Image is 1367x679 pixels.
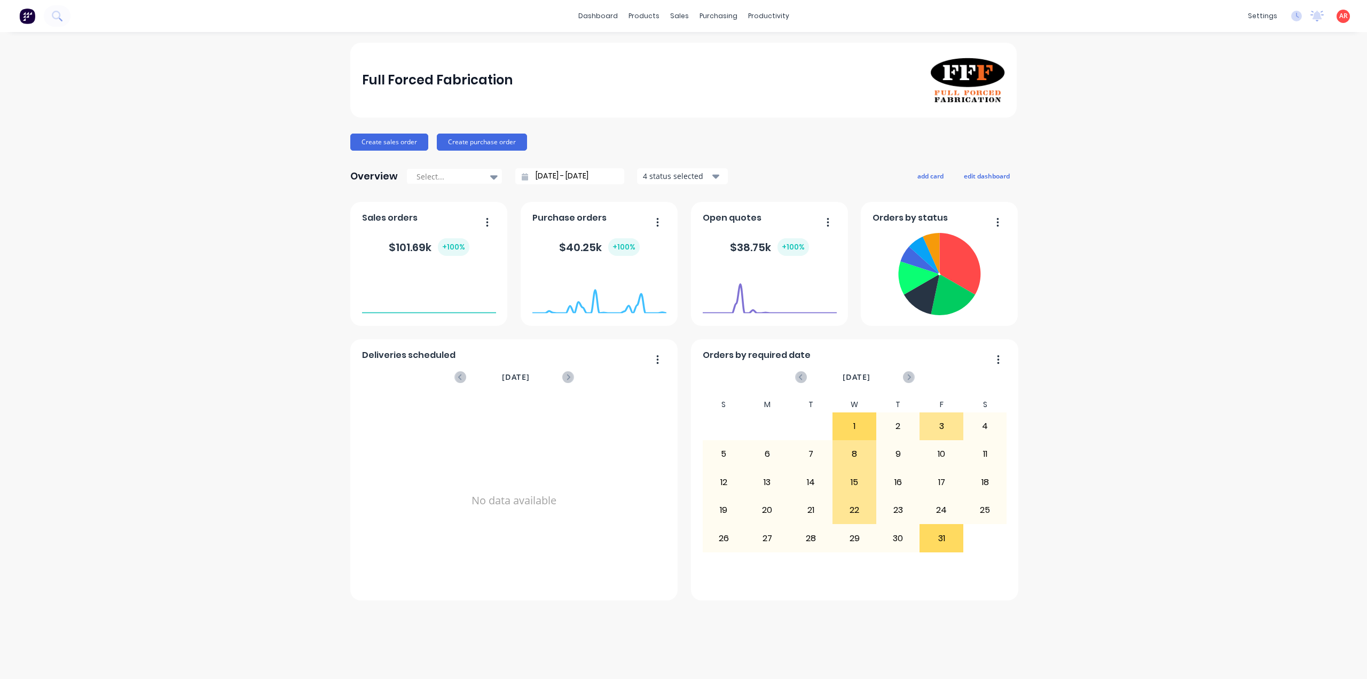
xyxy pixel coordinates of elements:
[910,169,950,183] button: add card
[833,441,876,467] div: 8
[694,8,743,24] div: purchasing
[833,413,876,440] div: 1
[877,497,920,524] div: 23
[623,8,665,24] div: products
[746,441,789,467] div: 6
[833,497,876,524] div: 22
[350,166,398,187] div: Overview
[877,413,920,440] div: 2
[877,441,920,467] div: 9
[920,525,963,551] div: 31
[437,134,527,151] button: Create purchase order
[930,57,1005,103] img: Full Forced Fabrication
[957,169,1017,183] button: edit dashboard
[362,397,666,604] div: No data available
[790,497,832,524] div: 21
[608,238,640,256] div: + 100 %
[746,497,789,524] div: 20
[777,238,809,256] div: + 100 %
[362,212,418,224] span: Sales orders
[833,525,876,551] div: 29
[920,497,963,524] div: 24
[19,8,35,24] img: Factory
[832,397,876,412] div: W
[746,469,789,496] div: 13
[920,413,963,440] div: 3
[350,134,428,151] button: Create sales order
[637,168,728,184] button: 4 status selected
[389,238,469,256] div: $ 101.69k
[703,349,811,362] span: Orders by required date
[703,469,745,496] div: 12
[873,212,948,224] span: Orders by status
[964,469,1007,496] div: 18
[532,212,607,224] span: Purchase orders
[877,525,920,551] div: 30
[920,441,963,467] div: 10
[833,469,876,496] div: 15
[876,397,920,412] div: T
[743,8,795,24] div: productivity
[703,212,761,224] span: Open quotes
[362,349,455,362] span: Deliveries scheduled
[559,238,640,256] div: $ 40.25k
[746,525,789,551] div: 27
[703,525,745,551] div: 26
[964,413,1007,440] div: 4
[1339,11,1348,21] span: AR
[877,469,920,496] div: 16
[438,238,469,256] div: + 100 %
[963,397,1007,412] div: S
[789,397,833,412] div: T
[730,238,809,256] div: $ 38.75k
[665,8,694,24] div: sales
[790,441,832,467] div: 7
[703,497,745,524] div: 19
[1243,8,1283,24] div: settings
[920,397,963,412] div: F
[745,397,789,412] div: M
[362,69,513,91] div: Full Forced Fabrication
[843,371,870,383] span: [DATE]
[703,441,745,467] div: 5
[702,397,746,412] div: S
[643,170,710,182] div: 4 status selected
[964,497,1007,524] div: 25
[790,469,832,496] div: 14
[964,441,1007,467] div: 11
[920,469,963,496] div: 17
[502,371,530,383] span: [DATE]
[573,8,623,24] a: dashboard
[790,525,832,551] div: 28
